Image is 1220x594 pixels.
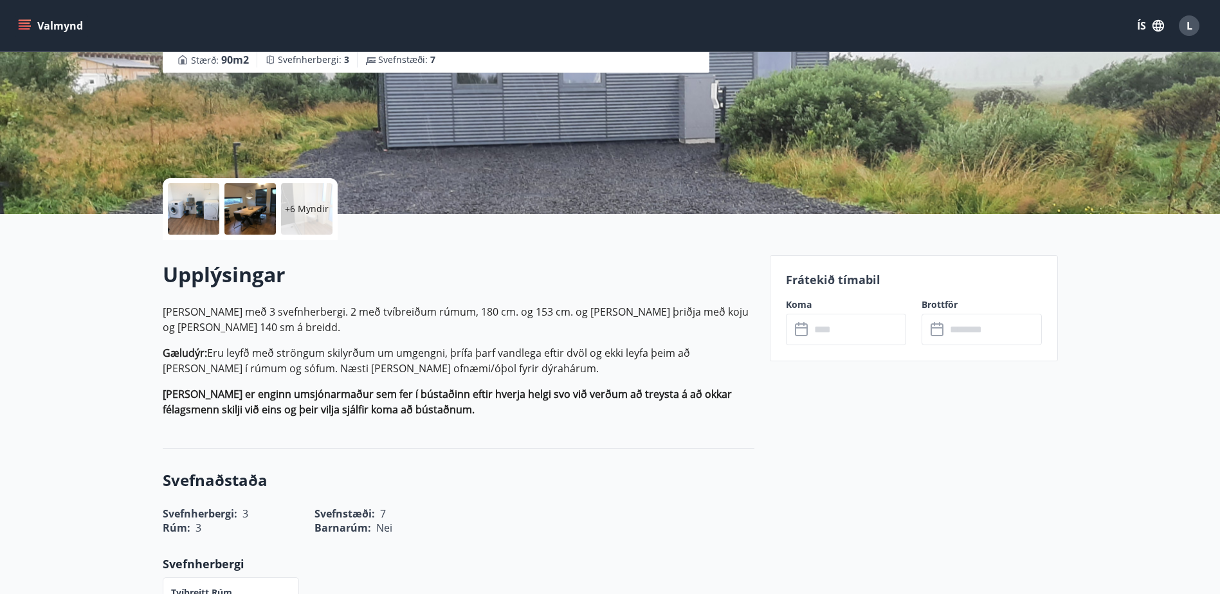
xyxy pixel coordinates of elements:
[344,53,349,66] span: 3
[163,469,754,491] h3: Svefnaðstaða
[221,53,249,67] span: 90 m2
[1174,10,1205,41] button: L
[163,346,207,360] strong: Gæludýr:
[163,387,732,417] strong: [PERSON_NAME] er enginn umsjónarmaður sem fer í bústaðinn eftir hverja helgi svo við verðum að tr...
[314,521,371,535] span: Barnarúm :
[163,260,754,289] h2: Upplýsingar
[278,53,349,66] span: Svefnherbergi :
[163,304,754,335] p: [PERSON_NAME] með 3 svefnherbergi. 2 með tvíbreiðum rúmum, 180 cm. og 153 cm. og [PERSON_NAME] þr...
[191,52,249,67] span: Stærð :
[196,521,201,535] span: 3
[1187,19,1192,33] span: L
[163,345,754,376] p: Eru leyfð með ströngum skilyrðum um umgengni, þrífa þarf vandlega eftir dvöl og ekki leyfa þeim a...
[786,298,906,311] label: Koma
[15,14,88,37] button: menu
[376,521,392,535] span: Nei
[163,521,190,535] span: Rúm :
[430,53,435,66] span: 7
[163,555,754,572] p: Svefnherbergi
[786,271,1042,288] p: Frátekið tímabil
[922,298,1042,311] label: Brottför
[285,203,329,215] p: +6 Myndir
[1130,14,1171,37] button: ÍS
[378,53,435,66] span: Svefnstæði :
